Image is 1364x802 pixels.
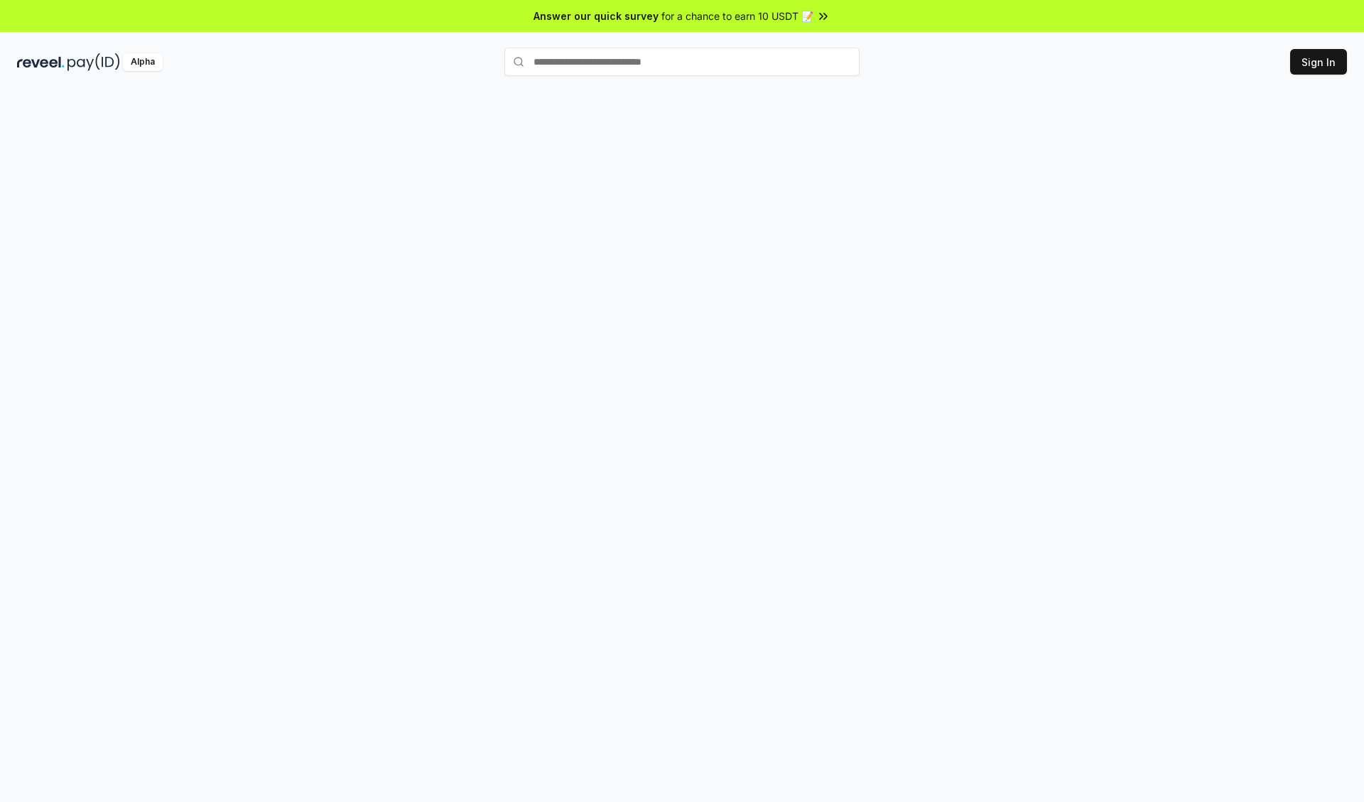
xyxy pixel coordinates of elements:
button: Sign In [1290,49,1347,75]
img: reveel_dark [17,53,65,71]
span: for a chance to earn 10 USDT 📝 [661,9,813,23]
span: Answer our quick survey [534,9,659,23]
img: pay_id [67,53,120,71]
div: Alpha [123,53,163,71]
